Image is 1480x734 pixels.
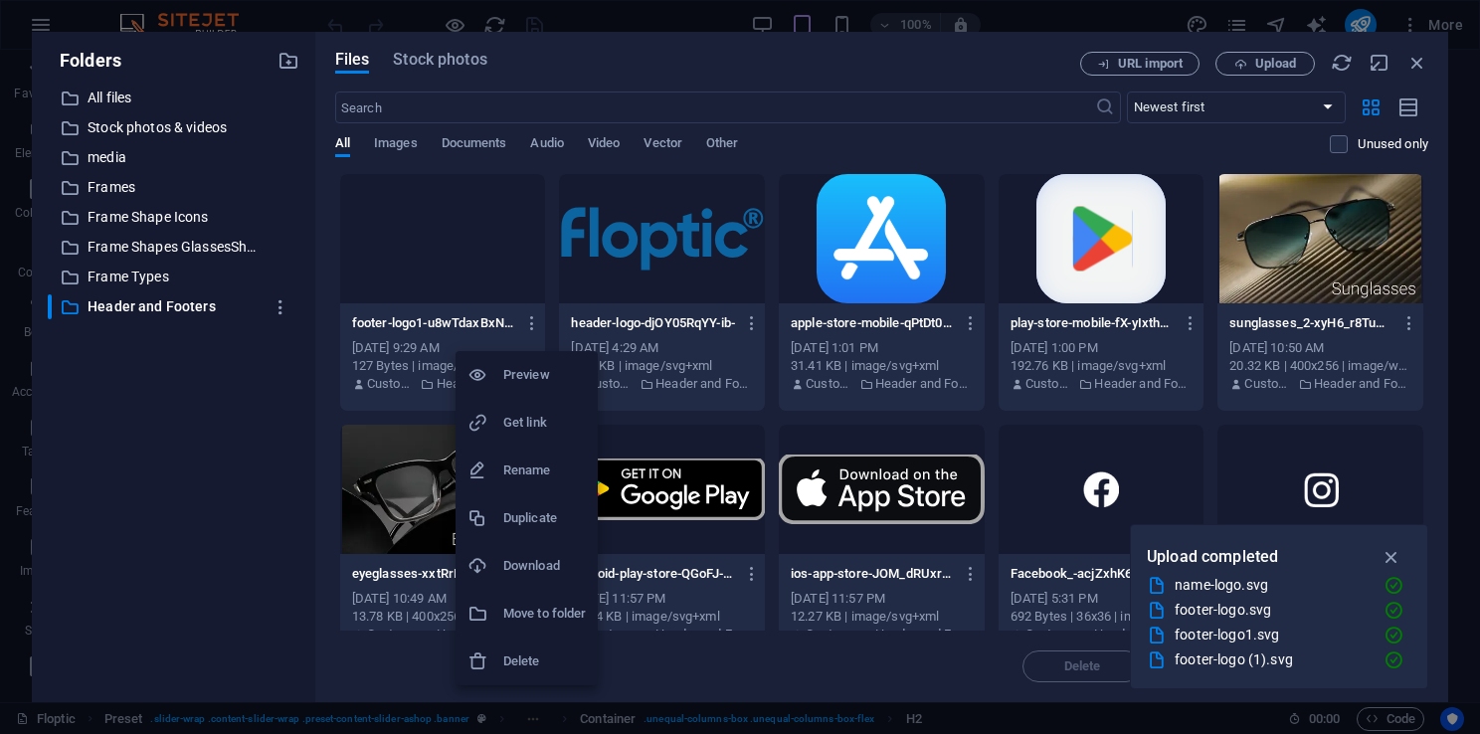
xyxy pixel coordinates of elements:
[503,411,586,435] h6: Get link
[503,363,586,387] h6: Preview
[503,554,586,578] h6: Download
[503,602,586,626] h6: Move to folder
[503,459,586,482] h6: Rename
[503,649,586,673] h6: Delete
[503,506,586,530] h6: Duplicate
